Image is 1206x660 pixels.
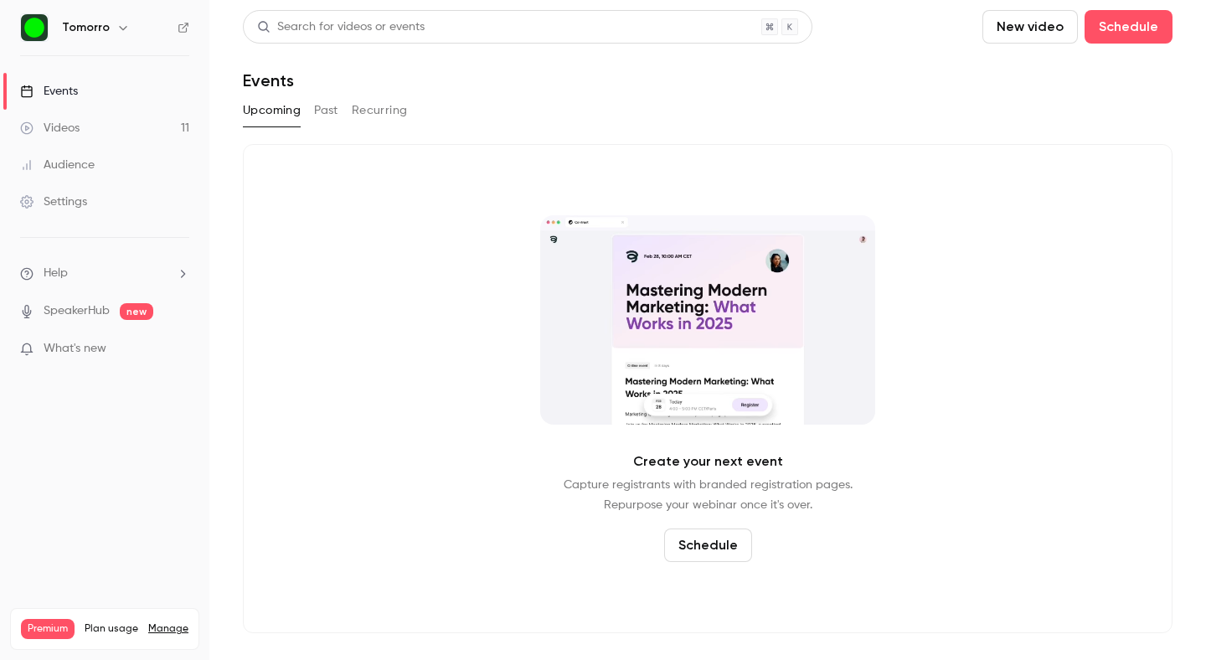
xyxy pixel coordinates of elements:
span: Plan usage [85,622,138,636]
div: Events [20,83,78,100]
div: Search for videos or events [257,18,425,36]
span: Premium [21,619,75,639]
span: Help [44,265,68,282]
li: help-dropdown-opener [20,265,189,282]
a: Manage [148,622,188,636]
button: New video [982,10,1078,44]
button: Past [314,97,338,124]
span: new [120,303,153,320]
span: What's new [44,340,106,358]
p: Create your next event [633,451,783,472]
img: Tomorro [21,14,48,41]
button: Schedule [1085,10,1172,44]
button: Upcoming [243,97,301,124]
p: Capture registrants with branded registration pages. Repurpose your webinar once it's over. [564,475,853,515]
div: Settings [20,193,87,210]
div: Videos [20,120,80,137]
h1: Events [243,70,294,90]
button: Recurring [352,97,408,124]
iframe: Noticeable Trigger [169,342,189,357]
h6: Tomorro [62,19,110,36]
div: Audience [20,157,95,173]
button: Schedule [664,529,752,562]
a: SpeakerHub [44,302,110,320]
